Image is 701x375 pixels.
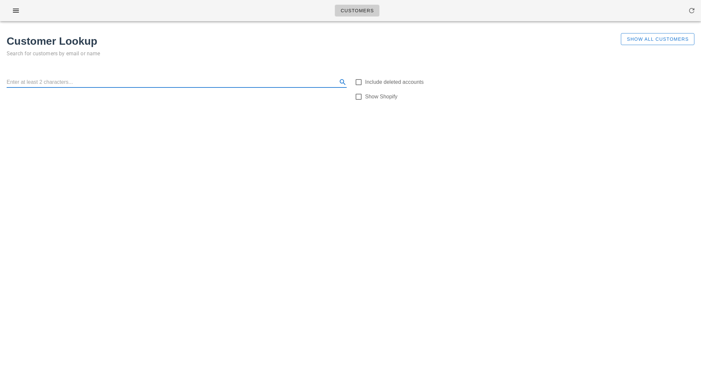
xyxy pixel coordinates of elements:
[7,49,578,58] p: Search for customers by email or name
[7,33,578,49] h1: Customer Lookup
[365,79,695,85] label: Include deleted accounts
[7,77,336,87] input: Enter at least 2 characters...
[340,8,374,13] span: Customers
[365,93,695,100] label: Show Shopify
[335,5,380,17] a: Customers
[621,33,694,45] button: Show All Customers
[626,36,689,42] span: Show All Customers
